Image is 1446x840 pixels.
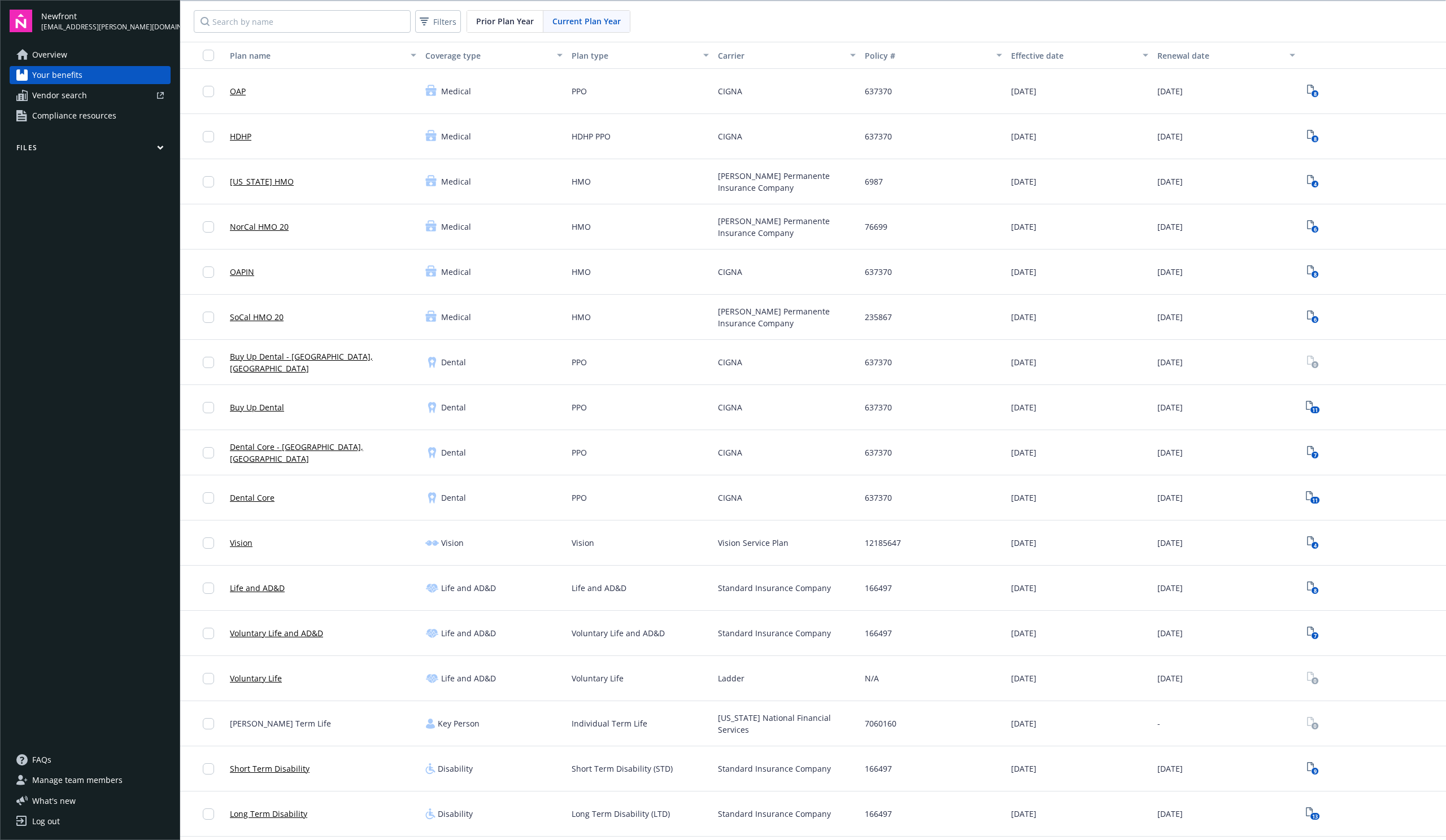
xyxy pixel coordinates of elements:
[1312,406,1318,414] text: 11
[1314,271,1317,278] text: 8
[203,221,214,233] input: Toggle Row Selected
[1304,128,1322,146] span: View Plan Documents
[572,627,665,639] span: Voluntary Life and AD&D
[203,312,214,323] input: Toggle Row Selected
[718,130,742,142] span: CIGNA
[1304,444,1322,462] a: View Plan Documents
[1157,401,1183,413] span: [DATE]
[1304,353,1322,371] span: View Plan Documents
[572,221,591,233] span: HMO
[718,447,742,458] span: CIGNA
[865,627,892,639] span: 166497
[1011,401,1036,413] span: [DATE]
[865,311,892,323] span: 235867
[572,492,587,504] span: PPO
[1157,266,1183,278] span: [DATE]
[230,582,285,594] a: Life and AD&D
[718,492,742,504] span: CIGNA
[718,170,855,194] span: [PERSON_NAME] Permanente Insurance Company
[441,672,496,684] span: Life and AD&D
[1157,763,1183,775] span: [DATE]
[1157,176,1183,187] span: [DATE]
[1304,715,1322,733] span: View Plan Documents
[230,441,416,465] a: Dental Core - [GEOGRAPHIC_DATA], [GEOGRAPHIC_DATA]
[865,176,883,187] span: 6987
[865,718,896,729] span: 7060160
[865,130,892,142] span: 637370
[1304,82,1322,100] span: View Plan Documents
[1314,135,1317,143] text: 8
[476,15,534,27] span: Prior Plan Year
[1011,311,1036,323] span: [DATE]
[203,673,214,684] input: Toggle Row Selected
[32,107,116,125] span: Compliance resources
[203,447,214,458] input: Toggle Row Selected
[433,16,456,28] span: Filters
[865,221,887,233] span: 76699
[1304,760,1322,778] a: View Plan Documents
[1314,316,1317,323] text: 6
[1304,489,1322,507] span: View Plan Documents
[718,672,744,684] span: Ladder
[441,627,496,639] span: Life and AD&D
[718,266,742,278] span: CIGNA
[718,401,742,413] span: CIGNA
[230,311,284,323] a: SoCal HMO 20
[230,808,307,820] a: Long Term Disability
[567,42,713,69] button: Plan type
[1312,497,1318,504] text: 11
[718,356,742,368] span: CIGNA
[441,311,471,323] span: Medical
[230,401,284,413] a: Buy Up Dental
[203,537,214,549] input: Toggle Row Selected
[441,401,466,413] span: Dental
[230,85,246,97] a: OAP
[865,672,879,684] span: N/A
[41,10,171,22] span: Newfront
[230,492,275,504] a: Dental Core
[230,763,310,775] a: Short Term Disability
[203,718,214,729] input: Toggle Row Selected
[1011,718,1036,729] span: [DATE]
[1304,173,1322,191] a: View Plan Documents
[203,176,214,187] input: Toggle Row Selected
[32,812,60,830] div: Log out
[441,537,464,549] span: Vision
[1314,632,1317,640] text: 7
[203,86,214,97] input: Toggle Row Selected
[572,401,587,413] span: PPO
[438,718,480,729] span: Key Person
[32,46,67,64] span: Overview
[1314,181,1317,188] text: 4
[1157,492,1183,504] span: [DATE]
[230,672,282,684] a: Voluntary Life
[1011,130,1036,142] span: [DATE]
[865,537,901,549] span: 12185647
[1153,42,1299,69] button: Renewal date
[1304,624,1322,642] a: View Plan Documents
[10,751,171,769] a: FAQs
[415,10,461,33] button: Filters
[1157,311,1183,323] span: [DATE]
[203,492,214,504] input: Toggle Row Selected
[1011,221,1036,233] span: [DATE]
[718,627,831,639] span: Standard Insurance Company
[718,763,831,775] span: Standard Insurance Company
[865,492,892,504] span: 637370
[230,627,323,639] a: Voluntary Life and AD&D
[718,537,789,549] span: Vision Service Plan
[441,176,471,187] span: Medical
[1304,263,1322,281] a: View Plan Documents
[572,763,673,775] span: Short Term Disability (STD)
[10,107,171,125] a: Compliance resources
[1157,50,1282,62] div: Renewal date
[230,176,294,187] a: [US_STATE] HMO
[441,130,471,142] span: Medical
[10,46,171,64] a: Overview
[572,266,591,278] span: HMO
[1304,579,1322,597] a: View Plan Documents
[552,15,621,27] span: Current Plan Year
[572,537,594,549] span: Vision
